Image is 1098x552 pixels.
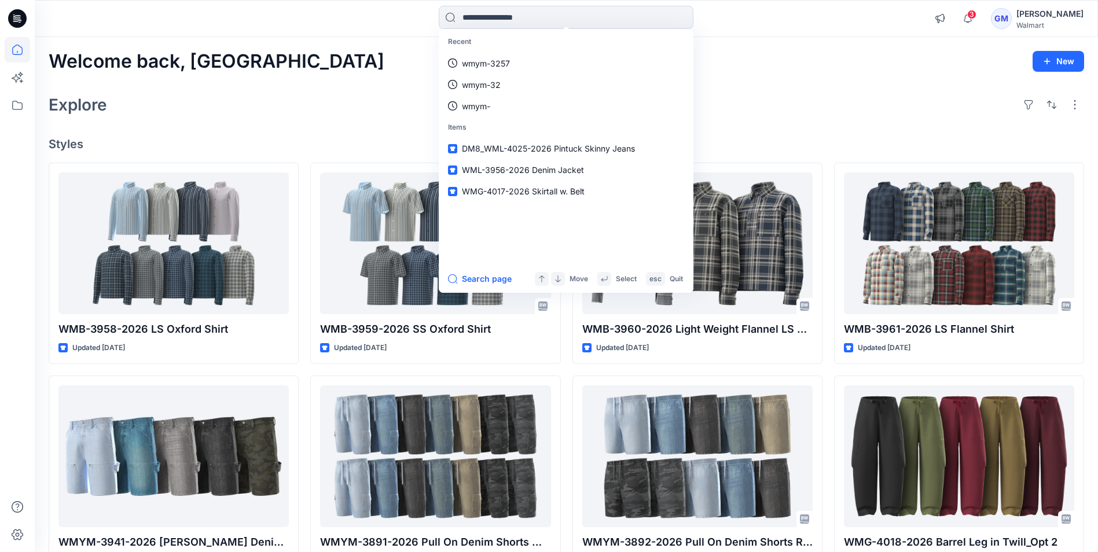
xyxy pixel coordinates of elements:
[462,143,635,153] span: DM8_WML-4025-2026 Pintuck Skinny Jeans
[320,534,550,550] p: WMYM-3891-2026 Pull On Denim Shorts Workwear
[441,74,691,95] a: wmym-32
[670,273,683,285] p: Quit
[858,342,910,354] p: Updated [DATE]
[844,172,1074,314] a: WMB-3961-2026 LS Flannel Shirt
[462,79,501,91] p: wmym-32
[582,385,813,527] a: WMYM-3892-2026 Pull On Denim Shorts Regular
[334,342,387,354] p: Updated [DATE]
[441,53,691,74] a: wmym-3257
[582,172,813,314] a: WMB-3960-2026 Light Weight Flannel LS Shirt
[49,51,384,72] h2: Welcome back, [GEOGRAPHIC_DATA]
[1033,51,1084,72] button: New
[649,273,662,285] p: esc
[448,272,512,286] button: Search page
[462,186,585,196] span: WMG-4017-2026 Skirtall w. Belt
[844,534,1074,550] p: WMG-4018-2026 Barrel Leg in Twill_Opt 2
[616,273,637,285] p: Select
[844,385,1074,527] a: WMG-4018-2026 Barrel Leg in Twill_Opt 2
[320,172,550,314] a: WMB-3959-2026 SS Oxford Shirt
[844,321,1074,337] p: WMB-3961-2026 LS Flannel Shirt
[967,10,976,19] span: 3
[596,342,649,354] p: Updated [DATE]
[58,321,289,337] p: WMB-3958-2026 LS Oxford Shirt
[58,172,289,314] a: WMB-3958-2026 LS Oxford Shirt
[1016,7,1084,21] div: [PERSON_NAME]
[441,181,691,202] a: WMG-4017-2026 Skirtall w. Belt
[1016,21,1084,30] div: Walmart
[72,342,125,354] p: Updated [DATE]
[462,57,510,69] p: wmym-3257
[320,385,550,527] a: WMYM-3891-2026 Pull On Denim Shorts Workwear
[582,534,813,550] p: WMYM-3892-2026 Pull On Denim Shorts Regular
[58,385,289,527] a: WMYM-3941-2026 Carpenter Denim Short
[441,95,691,117] a: wmym-
[58,534,289,550] p: WMYM-3941-2026 [PERSON_NAME] Denim Short
[462,100,490,112] p: wmym-
[320,321,550,337] p: WMB-3959-2026 SS Oxford Shirt
[441,117,691,138] p: Items
[49,95,107,114] h2: Explore
[441,31,691,53] p: Recent
[49,137,1084,151] h4: Styles
[441,159,691,181] a: WML-3956-2026 Denim Jacket
[991,8,1012,29] div: GM
[570,273,588,285] p: Move
[441,138,691,159] a: DM8_WML-4025-2026 Pintuck Skinny Jeans
[462,165,584,175] span: WML-3956-2026 Denim Jacket
[582,321,813,337] p: WMB-3960-2026 Light Weight Flannel LS Shirt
